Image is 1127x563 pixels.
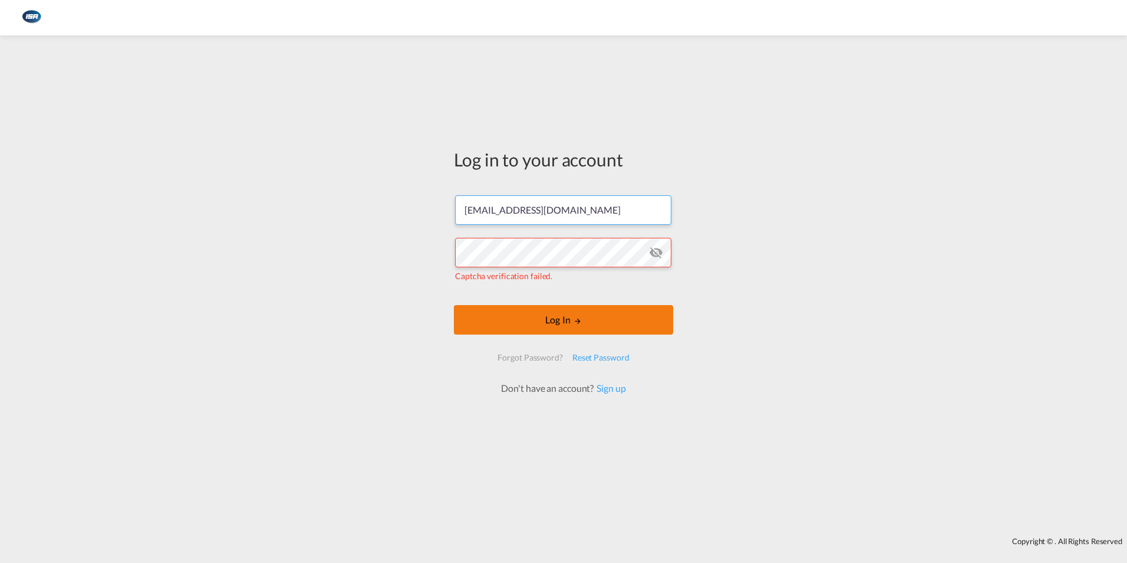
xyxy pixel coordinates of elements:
div: Log in to your account [454,147,673,172]
input: Enter email/phone number [455,195,671,225]
span: Captcha verification failed. [455,271,552,281]
md-icon: icon-eye-off [649,246,663,260]
div: Don't have an account? [488,382,638,395]
div: Forgot Password? [493,347,567,368]
button: LOGIN [454,305,673,335]
div: Reset Password [568,347,634,368]
img: 1aa151c0c08011ec8d6f413816f9a227.png [18,5,44,31]
a: Sign up [594,382,625,394]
